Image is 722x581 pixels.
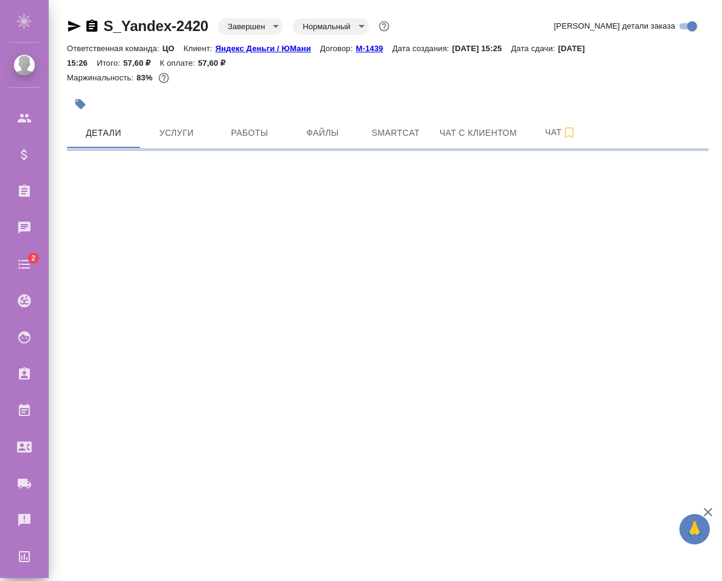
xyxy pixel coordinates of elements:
[97,58,123,68] p: Итого:
[67,73,136,82] p: Маржинальность:
[356,44,392,53] p: М-1439
[103,18,208,34] a: S_Yandex-2420
[376,18,392,34] button: Доп статусы указывают на важность/срочность заказа
[156,70,172,86] button: 8.01 RUB;
[147,125,206,141] span: Услуги
[531,125,590,140] span: Чат
[366,125,425,141] span: Smartcat
[293,18,368,35] div: Завершен
[136,73,155,82] p: 83%
[24,252,43,264] span: 2
[452,44,511,53] p: [DATE] 15:25
[224,21,268,32] button: Завершен
[67,19,82,33] button: Скопировать ссылку для ЯМессенджера
[216,44,320,53] p: Яндекс Деньги / ЮМани
[684,516,705,542] span: 🙏
[562,125,577,140] svg: Подписаться
[320,44,356,53] p: Договор:
[67,91,94,118] button: Добавить тэг
[160,58,198,68] p: К оплате:
[554,20,675,32] span: [PERSON_NAME] детали заказа
[74,125,133,141] span: Детали
[85,19,99,33] button: Скопировать ссылку
[440,125,517,141] span: Чат с клиентом
[679,514,710,544] button: 🙏
[123,58,159,68] p: 57,60 ₽
[392,44,452,53] p: Дата создания:
[218,18,283,35] div: Завершен
[511,44,558,53] p: Дата сдачи:
[216,43,320,53] a: Яндекс Деньги / ЮМани
[3,249,46,280] a: 2
[198,58,234,68] p: 57,60 ₽
[220,125,279,141] span: Работы
[67,44,163,53] p: Ответственная команда:
[184,44,216,53] p: Клиент:
[356,43,392,53] a: М-1439
[293,125,352,141] span: Файлы
[299,21,354,32] button: Нормальный
[163,44,184,53] p: ЦО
